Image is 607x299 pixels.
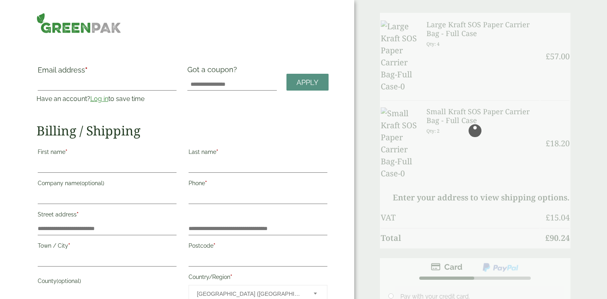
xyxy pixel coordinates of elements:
[205,180,207,186] abbr: required
[77,211,79,218] abbr: required
[57,278,81,284] span: (optional)
[38,67,177,78] label: Email address
[230,274,232,280] abbr: required
[37,13,121,33] img: GreenPak Supplies
[189,271,327,285] label: Country/Region
[37,123,329,138] h2: Billing / Shipping
[80,180,104,186] span: (optional)
[38,146,177,160] label: First name
[38,178,177,191] label: Company name
[38,240,177,254] label: Town / City
[65,149,67,155] abbr: required
[85,66,87,74] abbr: required
[189,240,327,254] label: Postcode
[189,178,327,191] label: Phone
[286,74,329,91] a: Apply
[187,65,240,78] label: Got a coupon?
[38,209,177,222] label: Street address
[216,149,218,155] abbr: required
[189,146,327,160] label: Last name
[37,94,178,104] p: Have an account? to save time
[90,95,108,103] a: Log in
[213,242,215,249] abbr: required
[296,78,319,87] span: Apply
[38,275,177,289] label: County
[68,242,70,249] abbr: required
